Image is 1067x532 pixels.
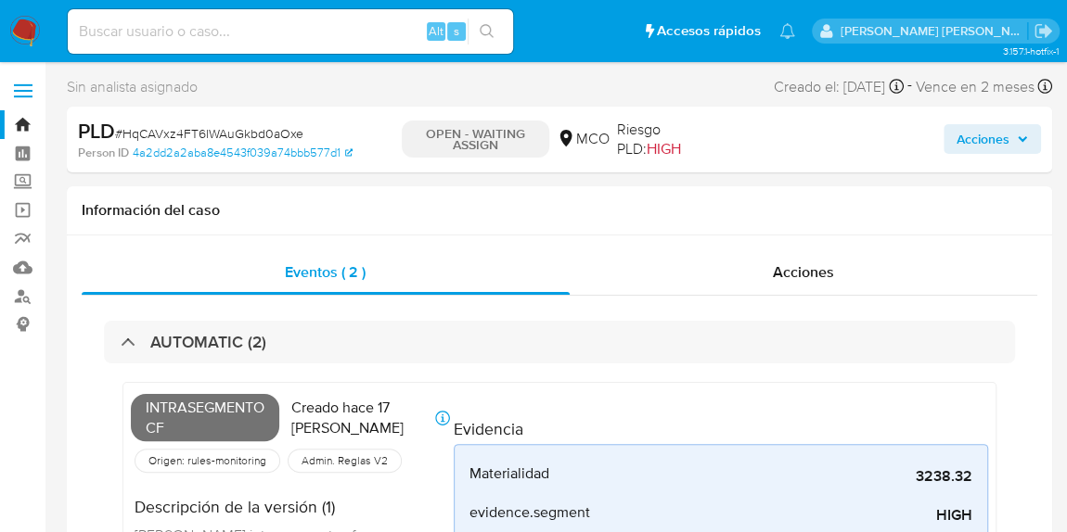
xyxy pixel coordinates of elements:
h3: AUTOMATIC (2) [150,332,266,352]
div: Creado el: [DATE] [774,74,904,99]
a: Notificaciones [779,23,795,39]
button: Acciones [944,124,1041,154]
span: Vence en 2 meses [916,77,1035,97]
span: Acciones [773,261,834,283]
b: PLD [78,116,115,146]
p: leonardo.alvarezortiz@mercadolibre.com.co [841,22,1028,40]
span: Riesgo PLD: [616,120,717,159]
span: Intrasegmento cf [131,394,279,441]
h1: Información del caso [82,201,1037,220]
p: Creado hace 17 [PERSON_NAME] [291,398,431,437]
button: search-icon [468,19,506,44]
span: HIGH [646,138,680,159]
div: MCO [557,129,609,149]
span: - [907,74,912,99]
span: Accesos rápidos [657,21,761,41]
input: Buscar usuario o caso... [68,19,513,44]
a: Salir [1034,21,1053,41]
span: s [454,22,459,40]
span: Sin analista asignado [67,77,198,97]
span: Alt [429,22,444,40]
div: AUTOMATIC (2) [104,321,1015,363]
a: 4a2dd2a2aba8e4543f039a74bbb577d1 [133,145,353,161]
b: Person ID [78,145,129,161]
p: OPEN - WAITING ASSIGN [402,120,550,158]
h4: Descripción de la versión (1) [135,497,355,517]
span: Admin. Reglas V2 [300,453,390,468]
span: Eventos ( 2 ) [285,261,366,283]
span: Origen: rules-monitoring [147,453,268,468]
span: Acciones [957,124,1009,154]
span: # HqCAVxz4FT6lWAuGkbd0aOxe [115,124,303,143]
